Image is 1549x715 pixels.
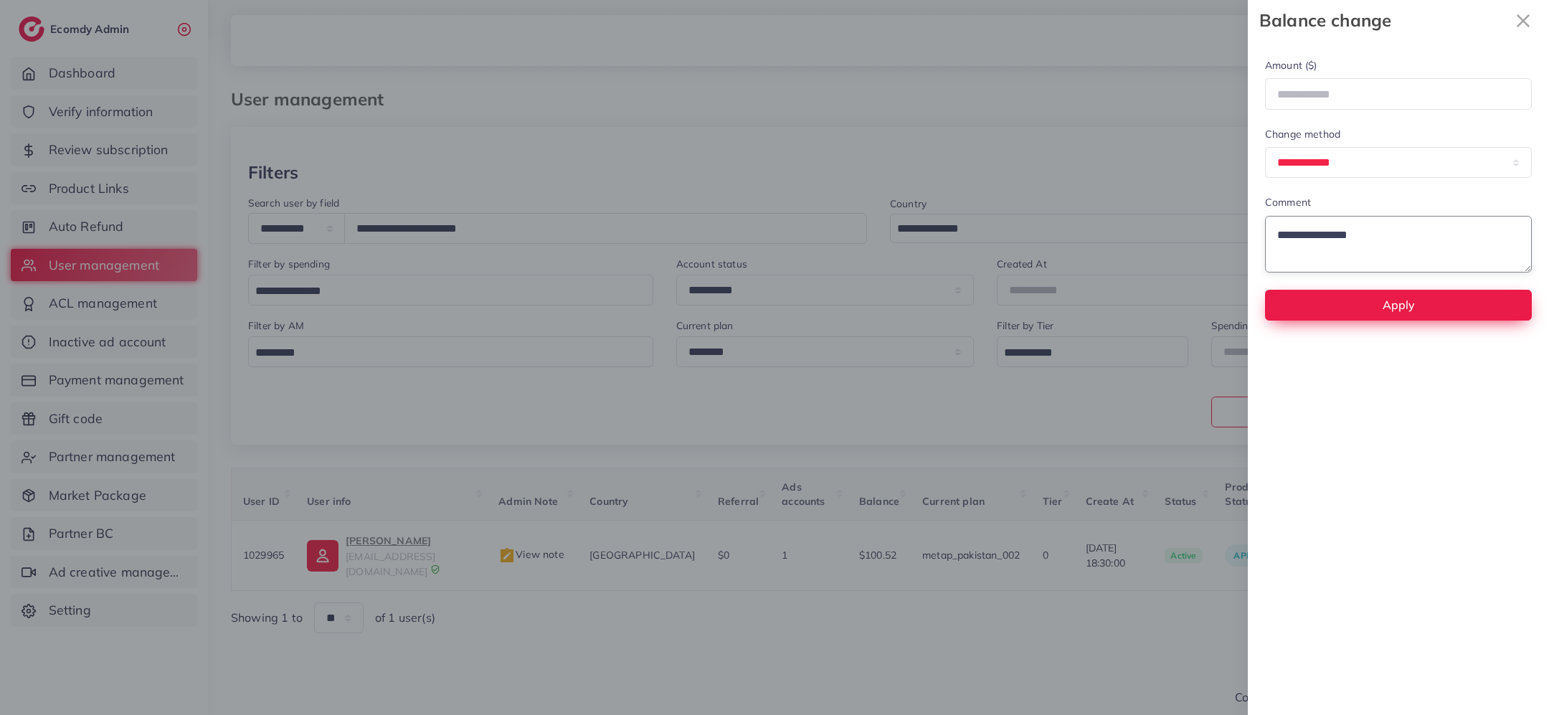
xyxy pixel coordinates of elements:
button: Apply [1265,290,1532,321]
svg: x [1509,6,1538,35]
strong: Balance change [1259,8,1509,33]
legend: Change method [1265,127,1532,147]
legend: Comment [1265,195,1532,215]
legend: Amount ($) [1265,58,1532,78]
span: Apply [1383,298,1415,312]
button: Close [1509,6,1538,35]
